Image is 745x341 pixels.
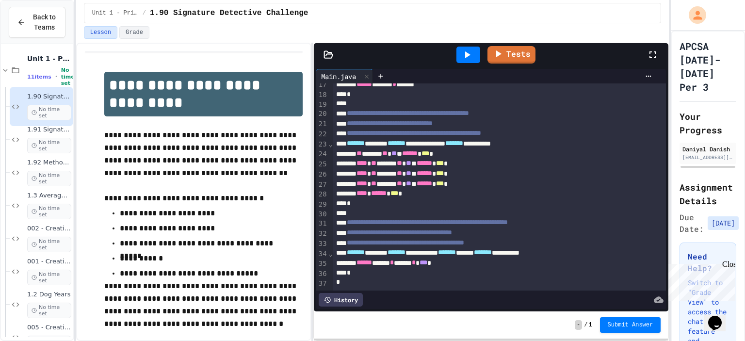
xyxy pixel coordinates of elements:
[4,4,67,62] div: Chat with us now!Close
[143,9,146,17] span: /
[328,140,333,148] span: Fold line
[584,321,587,329] span: /
[316,71,361,81] div: Main.java
[61,67,75,86] span: No time set
[316,269,328,279] div: 36
[316,90,328,100] div: 18
[316,210,328,219] div: 30
[664,260,735,301] iframe: chat widget
[27,303,71,318] span: No time set
[150,7,308,19] span: 1.90 Signature Detective Challenge
[316,149,328,160] div: 24
[9,7,65,38] button: Back to Teams
[575,320,582,330] span: -
[316,239,328,249] div: 33
[316,170,328,180] div: 26
[316,140,328,150] div: 23
[27,192,71,200] span: 1.3 Average Temperature
[119,26,149,39] button: Grade
[27,225,71,233] span: 002 - Creating Variables and Printing 2
[27,126,71,134] span: 1.91 Signature Decoder Challenge
[316,180,328,190] div: 27
[316,69,373,83] div: Main.java
[688,251,728,274] h3: Need Help?
[316,200,328,210] div: 29
[27,237,71,252] span: No time set
[27,93,71,101] span: 1.90 Signature Detective Challenge
[27,324,71,332] span: 005 - Creating Variables and Printing 5
[316,109,328,119] div: 20
[27,105,71,120] span: No time set
[316,160,328,170] div: 25
[608,321,653,329] span: Submit Answer
[27,204,71,219] span: No time set
[682,154,733,161] div: [EMAIL_ADDRESS][DOMAIN_NAME]
[600,317,661,333] button: Submit Answer
[316,249,328,260] div: 34
[27,159,71,167] span: 1.92 Method Signature Repair
[316,130,328,140] div: 22
[679,4,709,26] div: My Account
[27,54,71,63] span: Unit 1 - Printing & Primitive Types
[680,110,736,137] h2: Your Progress
[84,26,117,39] button: Lesson
[27,291,71,299] span: 1.2 Dog Years
[704,302,735,331] iframe: chat widget
[316,80,328,90] div: 17
[27,171,71,186] span: No time set
[708,216,739,230] span: [DATE]
[680,39,736,94] h1: APCSA [DATE]-[DATE] Per 3
[682,145,733,153] div: Daniyal Danish
[588,321,592,329] span: 1
[316,100,328,110] div: 19
[328,250,333,258] span: Fold line
[27,258,71,266] span: 001 - Creating Variables and Printing 1
[680,180,736,208] h2: Assignment Details
[27,74,51,80] span: 11 items
[92,9,139,17] span: Unit 1 - Printing & Primitive Types
[680,211,704,235] span: Due Date:
[319,293,363,307] div: History
[316,190,328,200] div: 28
[316,279,328,289] div: 37
[32,12,57,32] span: Back to Teams
[316,259,328,269] div: 35
[487,46,535,64] a: Tests
[316,219,328,229] div: 31
[316,229,328,239] div: 32
[27,270,71,285] span: No time set
[55,73,57,81] span: •
[27,138,71,153] span: No time set
[316,119,328,130] div: 21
